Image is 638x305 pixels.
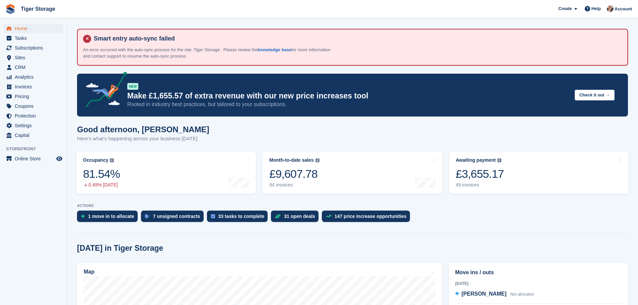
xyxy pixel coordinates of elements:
img: price_increase_opportunities-93ffe204e8149a01c8c9dc8f82e8f89637d9d84a8eef4429ea346261dce0b2c0.svg [326,215,331,218]
span: Settings [15,121,55,130]
a: menu [3,92,63,101]
div: 7 unsigned contracts [153,214,200,219]
img: icon-info-grey-7440780725fd019a000dd9b08b2336e03edf1995a4989e88bcd33f0948082b44.svg [497,158,501,162]
a: menu [3,101,63,111]
div: 1 move in to allocate [88,214,134,219]
span: Not allocated [510,292,534,297]
p: An error occurred with the auto-sync process for the site: Tiger Storage . Please review the for ... [83,47,334,60]
a: [PERSON_NAME] Not allocated [455,290,534,299]
p: Here's what's happening across your business [DATE] [77,135,209,143]
span: Help [591,5,601,12]
div: Awaiting payment [456,157,496,163]
img: move_ins_to_allocate_icon-fdf77a2bb77ea45bf5b3d319d69a93e2d87916cf1d5bf7949dd705db3b84f3ca.svg [81,214,85,218]
span: Home [15,24,55,33]
a: menu [3,72,63,82]
span: Account [615,6,632,12]
a: menu [3,111,63,121]
div: 33 tasks to complete [218,214,265,219]
h2: Move ins / outs [455,269,622,277]
img: contract_signature_icon-13c848040528278c33f63329250d36e43548de30e8caae1d1a13099fd9432cc5.svg [145,214,150,218]
img: price-adjustments-announcement-icon-8257ccfd72463d97f412b2fc003d46551f7dbcb40ab6d574587a9cd5c0d94... [80,72,127,110]
a: menu [3,24,63,33]
a: menu [3,63,63,72]
a: Tiger Storage [18,3,58,14]
a: Preview store [55,155,63,163]
img: icon-info-grey-7440780725fd019a000dd9b08b2336e03edf1995a4989e88bcd33f0948082b44.svg [110,158,114,162]
p: Rooted in industry best practices, but tailored to your subscriptions. [127,101,569,108]
a: knowledge base [258,47,291,52]
a: menu [3,154,63,163]
h4: Smart entry auto-sync failed [91,35,622,43]
a: Month-to-date sales £9,607.78 94 invoices [263,151,442,194]
a: 1 move in to allocate [77,211,141,225]
span: Create [558,5,572,12]
h2: Map [84,269,94,275]
a: 31 open deals [271,211,322,225]
div: £9,607.78 [269,167,319,181]
div: 0.49% [DATE] [83,182,120,188]
a: menu [3,43,63,53]
div: 49 invoices [456,182,504,188]
a: Awaiting payment £3,655.17 49 invoices [449,151,629,194]
p: ACTIONS [77,204,628,208]
div: Month-to-date sales [269,157,313,163]
a: menu [3,131,63,140]
img: stora-icon-8386f47178a22dfd0bd8f6a31ec36ba5ce8667c1dd55bd0f319d3a0aa187defe.svg [5,4,15,14]
span: Subscriptions [15,43,55,53]
div: 81.54% [83,167,120,181]
span: Capital [15,131,55,140]
a: 33 tasks to complete [207,211,271,225]
span: Online Store [15,154,55,163]
h1: Good afternoon, [PERSON_NAME] [77,125,209,134]
img: task-75834270c22a3079a89374b754ae025e5fb1db73e45f91037f5363f120a921f8.svg [211,214,215,218]
img: icon-info-grey-7440780725fd019a000dd9b08b2336e03edf1995a4989e88bcd33f0948082b44.svg [315,158,320,162]
h2: [DATE] in Tiger Storage [77,244,163,253]
div: NEW [127,83,138,90]
div: 94 invoices [269,182,319,188]
img: deal-1b604bf984904fb50ccaf53a9ad4b4a5d6e5aea283cecdc64d6e3604feb123c2.svg [275,214,281,219]
a: menu [3,121,63,130]
div: Occupancy [83,157,108,163]
span: [PERSON_NAME] [462,291,506,297]
div: 31 open deals [284,214,315,219]
button: Check it out → [575,90,615,101]
span: Coupons [15,101,55,111]
a: 7 unsigned contracts [141,211,207,225]
div: [DATE] [455,281,622,287]
div: £3,655.17 [456,167,504,181]
a: menu [3,82,63,91]
a: menu [3,33,63,43]
span: Analytics [15,72,55,82]
img: Becky Martin [607,5,614,12]
div: 147 price increase opportunities [335,214,407,219]
span: Pricing [15,92,55,101]
span: CRM [15,63,55,72]
span: Protection [15,111,55,121]
span: Tasks [15,33,55,43]
p: Make £1,655.57 of extra revenue with our new price increases tool [127,91,569,101]
span: Sites [15,53,55,62]
a: Occupancy 81.54% 0.49% [DATE] [76,151,256,194]
a: menu [3,53,63,62]
a: 147 price increase opportunities [322,211,413,225]
span: Storefront [6,146,67,152]
span: Invoices [15,82,55,91]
